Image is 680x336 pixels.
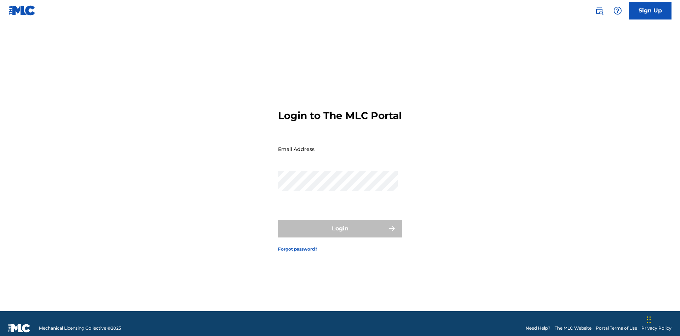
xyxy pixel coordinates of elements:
a: Sign Up [629,2,671,19]
a: Forgot password? [278,246,317,252]
a: Privacy Policy [641,325,671,331]
a: Portal Terms of Use [596,325,637,331]
iframe: Chat Widget [645,302,680,336]
h3: Login to The MLC Portal [278,110,402,122]
div: Help [611,4,625,18]
a: The MLC Website [555,325,591,331]
a: Need Help? [526,325,550,331]
img: help [613,6,622,15]
img: search [595,6,603,15]
span: Mechanical Licensing Collective © 2025 [39,325,121,331]
a: Public Search [592,4,606,18]
img: MLC Logo [8,5,36,16]
div: Drag [647,309,651,330]
img: logo [8,324,30,332]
